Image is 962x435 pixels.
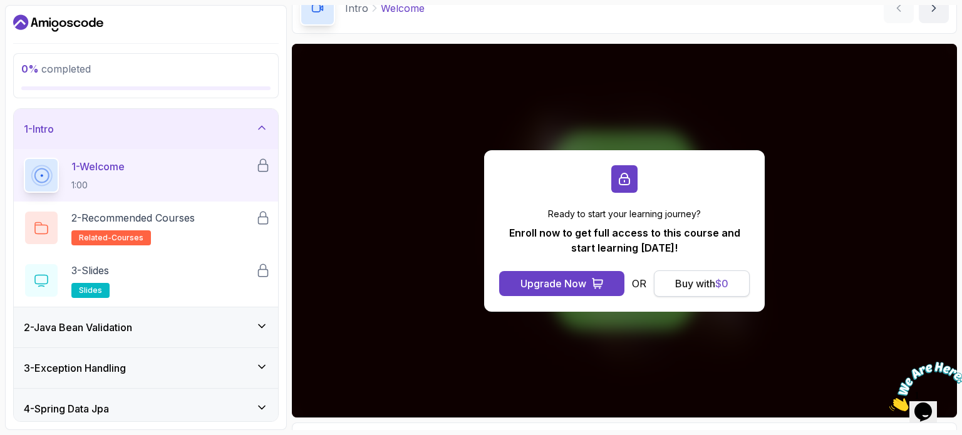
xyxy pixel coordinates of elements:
p: Ready to start your learning journey? [499,208,750,220]
button: 2-Java Bean Validation [14,307,278,347]
button: Upgrade Now [499,271,624,296]
span: slides [79,285,102,295]
button: 2-Recommended Coursesrelated-courses [24,210,268,245]
div: Upgrade Now [520,276,586,291]
span: $ 0 [715,277,728,290]
p: 3 - Slides [71,263,109,278]
p: Welcome [381,1,425,16]
span: completed [21,63,91,75]
img: Chat attention grabber [5,5,83,54]
p: Intro [345,1,368,16]
h3: 2 - Java Bean Validation [24,320,132,335]
span: 0 % [21,63,39,75]
p: 2 - Recommended Courses [71,210,195,225]
button: 4-Spring Data Jpa [14,389,278,429]
p: OR [632,276,646,291]
button: 1-Welcome1:00 [24,158,268,193]
div: Buy with [675,276,728,291]
button: 3-Exception Handling [14,348,278,388]
a: Dashboard [13,13,103,33]
p: 1 - Welcome [71,159,125,174]
p: 1:00 [71,179,125,192]
span: related-courses [79,233,143,243]
button: 3-Slidesslides [24,263,268,298]
p: Enroll now to get full access to this course and start learning [DATE]! [499,225,750,255]
h3: 1 - Intro [24,121,54,136]
button: Buy with$0 [654,270,750,297]
h3: 4 - Spring Data Jpa [24,401,109,416]
span: 1 [5,5,10,16]
iframe: chat widget [884,357,962,416]
h3: 3 - Exception Handling [24,361,126,376]
button: 1-Intro [14,109,278,149]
